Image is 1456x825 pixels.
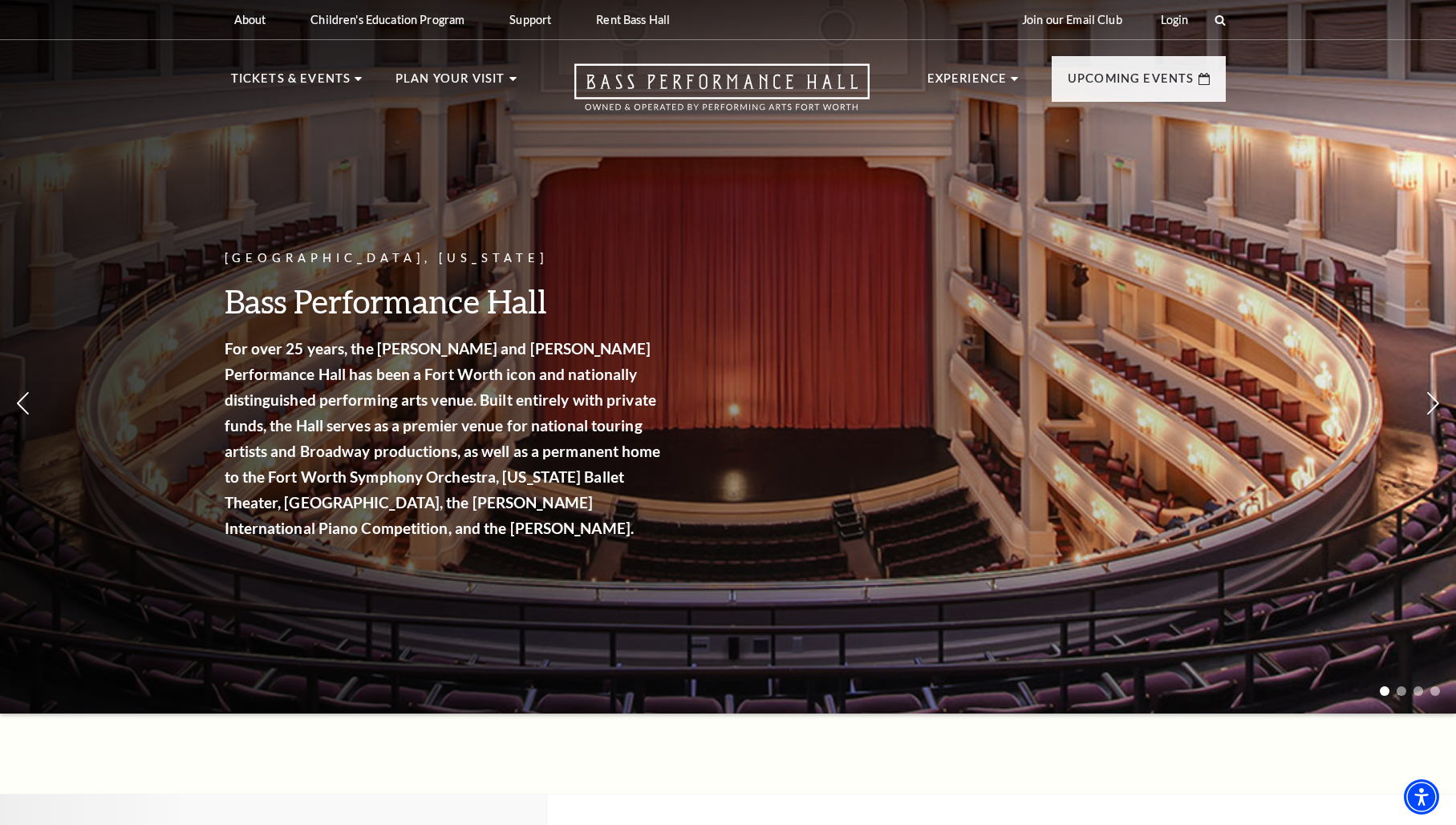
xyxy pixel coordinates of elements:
h3: Bass Performance Hall [225,281,666,322]
p: Tickets & Events [231,69,351,98]
strong: For over 25 years, the [PERSON_NAME] and [PERSON_NAME] Performance Hall has been a Fort Worth ico... [225,339,661,537]
p: Plan Your Visit [395,69,505,98]
p: Children's Education Program [310,13,464,26]
p: Support [509,13,551,26]
p: Rent Bass Hall [596,13,670,26]
p: About [234,13,266,26]
p: Upcoming Events [1068,69,1194,98]
p: [GEOGRAPHIC_DATA], [US_STATE] [225,249,666,269]
p: Experience [927,69,1008,98]
div: Accessibility Menu [1404,779,1439,815]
